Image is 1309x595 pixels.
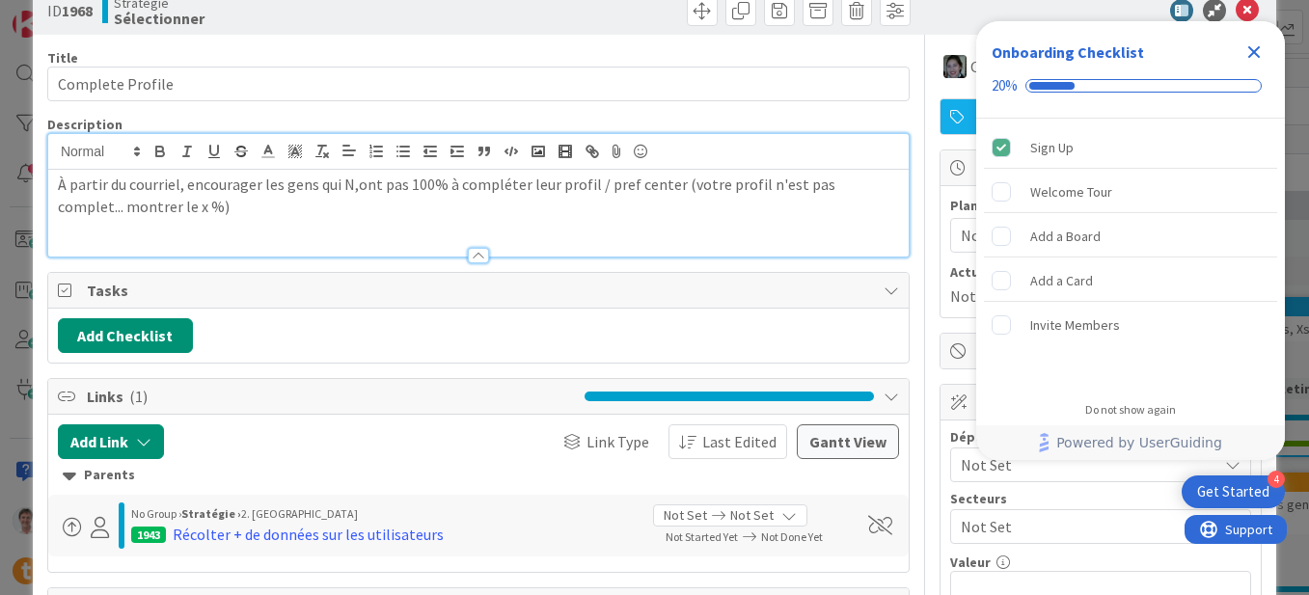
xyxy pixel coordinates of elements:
label: Valeur [950,554,991,571]
span: Not Set [664,505,707,526]
div: Open Get Started checklist, remaining modules: 4 [1182,475,1285,508]
span: Not Started Yet [666,529,738,544]
div: Add a Card is incomplete. [984,259,1277,302]
div: Get Started [1197,482,1269,501]
span: Not Started Yet [950,284,1052,308]
span: Support [41,3,88,26]
span: Last Edited [702,430,777,453]
div: Welcome Tour is incomplete. [984,171,1277,213]
div: Checklist items [976,119,1285,390]
div: Sign Up is complete. [984,126,1277,169]
button: Add Link [58,424,164,459]
span: Owner [970,55,1014,78]
p: À partir du courriel, encourager les gens qui N,ont pas 100% à compléter leur profil / pref cente... [58,174,899,217]
div: Onboarding Checklist [992,41,1144,64]
span: Powered by UserGuiding [1056,431,1222,454]
span: Not Set [961,515,1217,538]
div: Checklist progress: 20% [992,77,1269,95]
b: Sélectionner [114,11,205,26]
span: Links [87,385,575,408]
span: Tasks [87,279,874,302]
div: Parents [63,465,894,486]
div: 20% [992,77,1018,95]
div: Add a Board is incomplete. [984,215,1277,257]
div: 1943 [131,527,166,543]
button: Last Edited [668,424,787,459]
div: Add a Card [1030,269,1093,292]
span: ( 1 ) [129,387,148,406]
div: Welcome Tour [1030,180,1112,203]
div: Récolter + de données sur les utilisateurs [173,523,444,546]
div: Checklist Container [976,21,1285,460]
img: AA [943,55,967,78]
button: Add Checklist [58,318,193,353]
span: Not Set [961,453,1217,476]
span: 2. [GEOGRAPHIC_DATA] [241,506,358,521]
button: Gantt View [797,424,899,459]
div: Invite Members is incomplete. [984,304,1277,346]
span: Not Set [961,224,1012,247]
span: Not Done Yet [761,529,823,544]
div: Secteurs [950,492,1251,505]
div: Close Checklist [1239,37,1269,68]
span: Link Type [586,430,649,453]
a: Powered by UserGuiding [986,425,1275,460]
b: 1968 [62,1,93,20]
div: Sign Up [1030,136,1074,159]
input: type card name here... [47,67,910,101]
div: Footer [976,425,1285,460]
span: Description [47,116,123,133]
span: No Group › [131,506,181,521]
label: Title [47,49,78,67]
div: Départements [950,430,1251,444]
span: Actual Dates [950,262,1251,283]
div: Do not show again [1085,402,1176,418]
div: Invite Members [1030,313,1120,337]
span: Planned Dates [950,196,1251,216]
div: 4 [1268,471,1285,488]
div: Add a Board [1030,225,1101,248]
span: Not Set [730,505,774,526]
b: Stratégie › [181,506,241,521]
